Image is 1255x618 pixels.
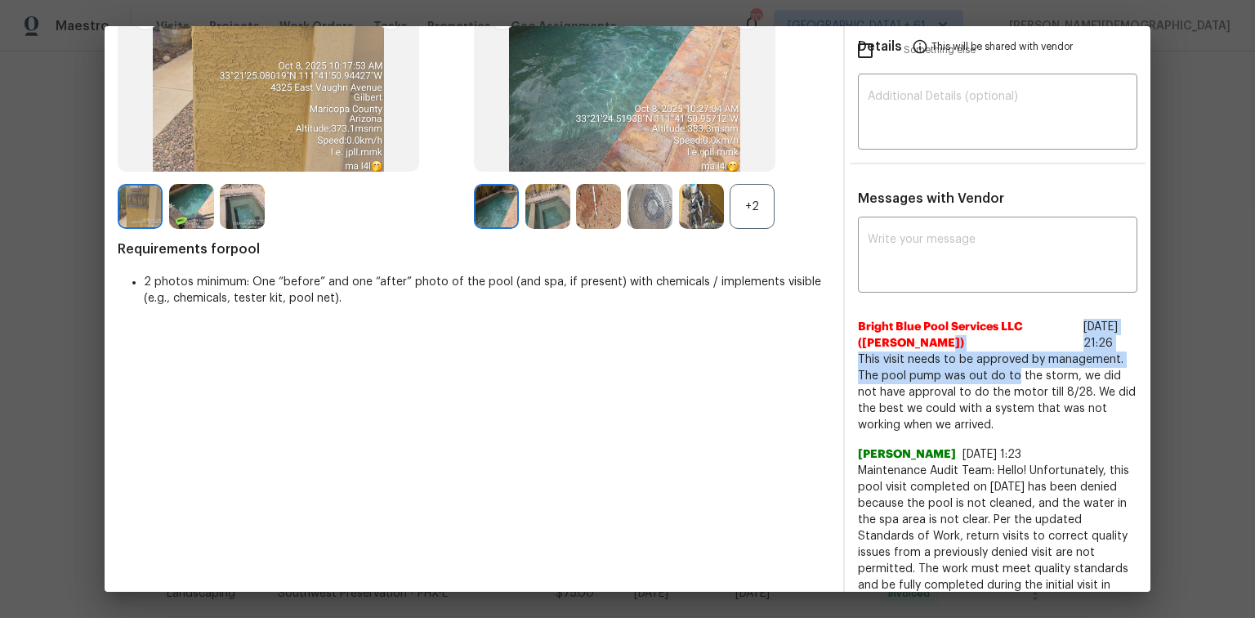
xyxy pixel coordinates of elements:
div: +2 [730,184,775,229]
span: This visit needs to be approved by management. The pool pump was out do to the storm, we did not ... [858,352,1137,433]
span: Bright Blue Pool Services LLC ([PERSON_NAME]) [858,319,1077,352]
li: 2 photos minimum: One “before” and one “after” photo of the pool (and spa, if present) with chemi... [144,274,830,307]
span: Requirements for pool [118,241,830,257]
span: Messages with Vendor [858,192,1004,205]
span: [PERSON_NAME] [858,446,956,463]
span: This will be shared with vendor [931,26,1073,65]
span: [DATE] 1:23 [962,449,1021,460]
span: [DATE] 21:26 [1083,321,1118,349]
